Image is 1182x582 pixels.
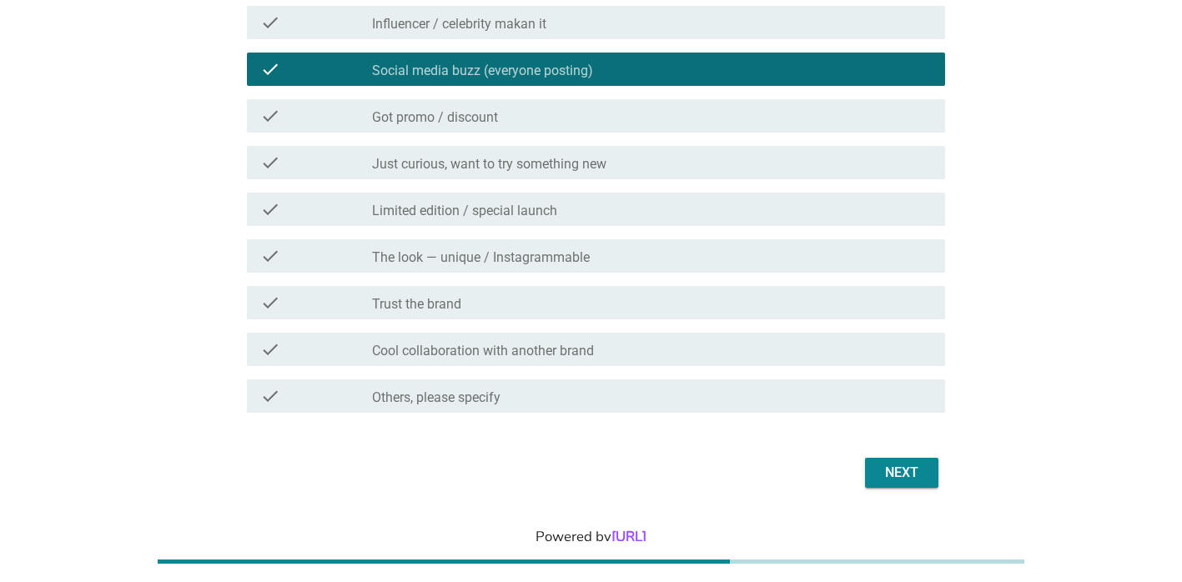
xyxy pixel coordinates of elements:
label: Trust the brand [372,296,461,313]
label: Others, please specify [372,389,500,406]
button: Next [865,458,938,488]
div: Next [878,463,925,483]
div: Powered by [20,526,1162,547]
label: Limited edition / special launch [372,203,557,219]
i: check [260,339,280,359]
i: check [260,293,280,313]
label: Just curious, want to try something new [372,156,606,173]
label: Got promo / discount [372,109,498,126]
label: Social media buzz (everyone posting) [372,63,593,79]
i: check [260,59,280,79]
a: [URL] [611,527,646,546]
i: check [260,153,280,173]
label: Cool collaboration with another brand [372,343,594,359]
i: check [260,199,280,219]
i: check [260,246,280,266]
label: The look — unique / Instagrammable [372,249,590,266]
i: check [260,13,280,33]
i: check [260,386,280,406]
i: check [260,106,280,126]
label: Influencer / celebrity makan it [372,16,546,33]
